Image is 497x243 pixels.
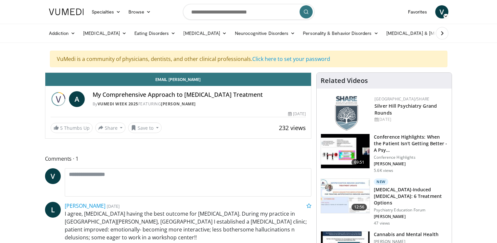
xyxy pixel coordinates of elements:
[45,202,61,218] a: L
[435,5,448,18] a: V
[374,161,448,167] p: [PERSON_NAME]
[88,5,125,18] a: Specialties
[107,203,120,209] small: [DATE]
[382,27,476,40] a: [MEDICAL_DATA] & [MEDICAL_DATA]
[335,96,358,131] img: f8aaeb6d-318f-4fcf-bd1d-54ce21f29e87.png.150x105_q85_autocrop_double_scale_upscale_version-0.2.png
[374,231,439,238] h3: Cannabis and Mental Health
[45,154,312,163] span: Comments 1
[374,178,388,185] p: New
[124,5,155,18] a: Browse
[321,77,368,85] h4: Related Videos
[93,91,306,98] h4: My Comprehensive Approach to [MEDICAL_DATA] Treatment
[93,101,306,107] div: By FEATURING
[95,122,126,133] button: Share
[351,159,367,166] span: 69:51
[299,27,382,40] a: Personality & Behavior Disorders
[351,204,367,210] span: 12:56
[321,179,370,213] img: acc69c91-7912-4bad-b845-5f898388c7b9.150x105_q85_crop-smart_upscale.jpg
[183,4,314,20] input: Search topics, interventions
[374,168,393,173] p: 5.6K views
[231,27,299,40] a: Neurocognitive Disorders
[374,134,448,153] h3: Conference Highlights: When the Patient Isn't Getting Better - A Psy…
[279,124,306,132] span: 232 views
[50,51,447,67] div: VuMedi is a community of physicians, dentists, and other clinical professionals.
[51,91,66,107] img: Vumedi Week 2025
[161,101,196,107] a: [PERSON_NAME]
[252,55,330,63] a: Click here to set your password
[374,96,429,102] a: [GEOGRAPHIC_DATA]/SHARE
[374,207,448,213] p: Psychiatry Education Forum
[374,214,448,219] p: [PERSON_NAME]
[45,27,79,40] a: Addiction
[179,27,231,40] a: [MEDICAL_DATA]
[98,101,138,107] a: Vumedi Week 2025
[374,221,390,226] p: 47 views
[60,125,63,131] span: 5
[374,186,448,206] h3: [MEDICAL_DATA]-Induced [MEDICAL_DATA]: 6 Treatment Options
[65,202,105,209] a: [PERSON_NAME]
[45,73,311,86] a: Email [PERSON_NAME]
[49,9,84,15] img: VuMedi Logo
[51,123,93,133] a: 5 Thumbs Up
[374,155,448,160] p: Conference Highlights
[321,134,370,168] img: 4362ec9e-0993-4580-bfd4-8e18d57e1d49.150x105_q85_crop-smart_upscale.jpg
[321,178,448,226] a: 12:56 New [MEDICAL_DATA]-Induced [MEDICAL_DATA]: 6 Treatment Options Psychiatry Education Forum [...
[321,134,448,173] a: 69:51 Conference Highlights: When the Patient Isn't Getting Better - A Psy… Conference Highlights...
[374,117,446,122] div: [DATE]
[130,27,179,40] a: Eating Disorders
[45,168,61,184] a: V
[79,27,130,40] a: [MEDICAL_DATA]
[404,5,431,18] a: Favorites
[69,91,85,107] a: A
[128,122,162,133] button: Save to
[288,111,306,117] div: [DATE]
[374,103,437,116] a: Silver Hill Psychiatry Grand Rounds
